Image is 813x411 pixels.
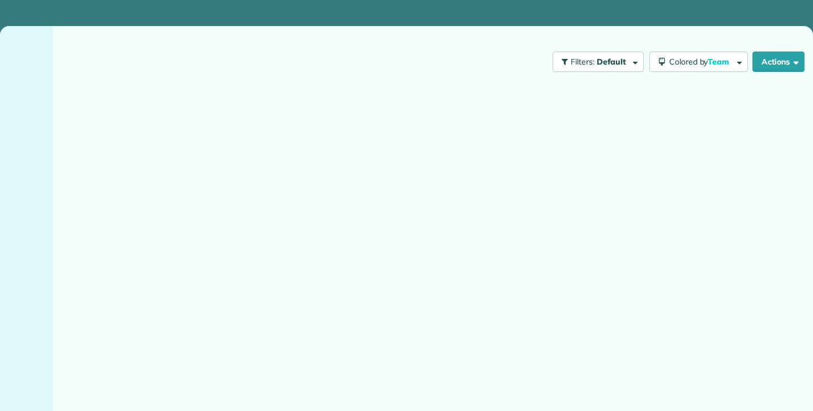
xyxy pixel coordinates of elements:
[597,57,627,67] span: Default
[752,52,805,72] button: Actions
[553,52,644,72] button: Filters: Default
[571,57,594,67] span: Filters:
[669,57,733,67] span: Colored by
[547,52,644,72] a: Filters: Default
[649,52,748,72] button: Colored byTeam
[708,57,731,67] span: Team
